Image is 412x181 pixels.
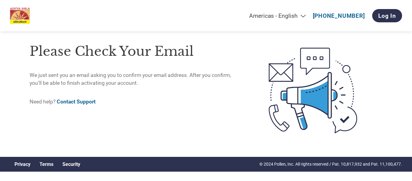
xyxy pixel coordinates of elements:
img: UltraTech [10,8,30,24]
p: © 2024 Pollen, Inc. All rights reserved / Pat. 10,817,932 and Pat. 11,100,477. [259,161,402,167]
a: [PHONE_NUMBER] [313,12,365,19]
img: open-email [243,37,382,144]
a: Security [62,161,80,167]
p: Need help? [30,98,243,106]
a: Privacy [14,161,30,167]
h1: Please check your email [30,42,243,61]
a: Contact Support [57,99,96,105]
p: We just sent you an email asking you to confirm your email address. After you confirm, you’ll be ... [30,71,243,87]
a: Log In [372,9,402,22]
a: Terms [40,161,53,167]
